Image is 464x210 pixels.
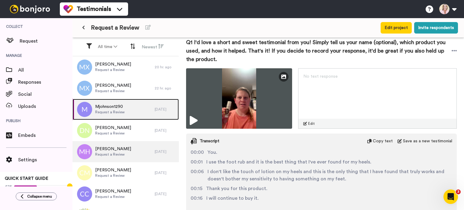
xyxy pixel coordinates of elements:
[77,123,92,138] img: dn.png
[77,165,92,180] img: cm.png
[95,61,131,67] span: [PERSON_NAME]
[72,120,179,141] a: [PERSON_NAME]Request a Review[DATE]
[67,36,102,40] div: Keywords by Traffic
[18,91,72,98] span: Social
[381,22,412,34] button: Edit project
[155,65,176,69] div: 20 hr. ago
[95,125,131,131] span: [PERSON_NAME]
[94,41,121,52] button: All time
[414,22,458,34] button: Invite respondents
[191,185,202,192] span: 00:15
[60,35,65,40] img: tab_keywords_by_traffic_grey.svg
[95,89,131,93] span: Request a Review
[155,170,176,175] div: [DATE]
[191,158,203,166] span: 00:01
[443,189,458,204] iframe: Intercom live chat
[308,121,315,126] span: Edit
[191,195,203,202] span: 00:16
[72,183,179,205] a: [PERSON_NAME]Request a Review[DATE]
[95,188,131,194] span: [PERSON_NAME]
[206,185,267,192] span: Thank you for this product.
[77,102,92,117] img: m.png
[155,192,176,196] div: [DATE]
[95,82,131,89] span: [PERSON_NAME]
[403,138,452,144] span: Save as a new testimonial
[18,156,72,163] span: Settings
[10,16,14,21] img: website_grey.svg
[186,38,452,63] span: Q1 I'd love a short and sweet testimonial from you! Simply tell us your name (optional), which pr...
[155,149,176,154] div: [DATE]
[77,81,92,96] img: mx.png
[18,132,72,139] span: Embeds
[5,184,13,189] span: 42%
[7,5,53,13] img: bj-logo-header-white.svg
[18,103,72,110] span: Uploads
[155,107,176,112] div: [DATE]
[155,128,176,133] div: [DATE]
[5,176,48,181] span: QUICK START GUIDE
[67,183,72,189] div: Tooltip anchor
[77,144,92,159] img: mh.png
[16,16,66,21] div: Domain: [DOMAIN_NAME]
[155,86,176,91] div: 22 hr. ago
[20,37,72,45] span: Request
[95,173,131,178] span: Request a Review
[186,68,292,129] img: 900b0f45-e24a-4f11-98ae-ca471bb85e6b-thumbnail_full-1758673925.jpg
[77,186,92,202] img: cc.png
[95,194,131,199] span: Request a Review
[91,24,139,32] span: Request a Review
[208,149,217,156] span: You.
[16,35,21,40] img: tab_domain_overview_orange.svg
[95,67,131,72] span: Request a Review
[63,4,73,14] img: tm-color.svg
[72,78,179,99] a: [PERSON_NAME]Request a Review22 hr. ago
[191,138,197,144] img: transcript.svg
[206,195,259,202] span: I will continue to buy it.
[95,110,125,115] span: Request a Review
[456,189,461,194] span: 3
[17,10,30,15] div: v 4.0.25
[16,192,57,200] button: Collapse menu
[95,104,125,110] span: Mjohnson1290
[191,149,204,156] span: 00:00
[95,152,131,157] span: Request a Review
[77,60,92,75] img: mx.png
[72,99,179,120] a: Mjohnson1290Request a Review[DATE]
[23,36,54,40] div: Domain Overview
[72,141,179,162] a: [PERSON_NAME]Request a Review[DATE]
[208,168,452,183] span: I don't like the touch of lotion on my heels and this is the only thing that I have found that tr...
[200,138,219,144] span: Transcript
[72,162,179,183] a: [PERSON_NAME]Request a Review[DATE]
[72,57,179,78] a: [PERSON_NAME]Request a Review20 hr. ago
[373,138,393,144] span: Copy text
[95,146,131,152] span: [PERSON_NAME]
[138,41,167,53] button: Newest
[18,66,72,74] span: All
[77,5,111,13] span: Testimonials
[95,131,131,136] span: Request a Review
[206,158,371,166] span: I use the foot rub and it is the best thing that I've ever found for my heels.
[10,10,14,15] img: logo_orange.svg
[95,167,131,173] span: [PERSON_NAME]
[27,194,52,199] span: Collapse menu
[303,74,338,79] span: No text response
[191,168,204,183] span: 00:06
[18,79,72,86] span: Responses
